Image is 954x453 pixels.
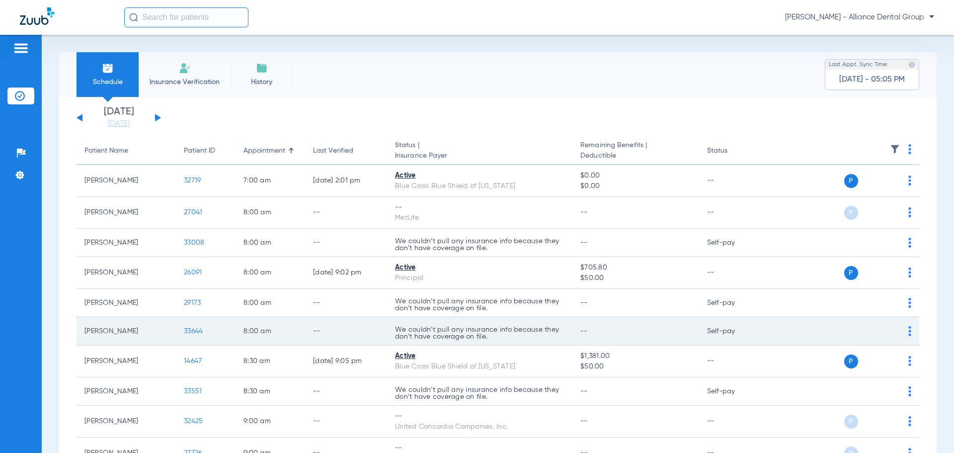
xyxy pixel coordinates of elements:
[77,165,176,197] td: [PERSON_NAME]
[908,176,911,185] img: group-dot-blue.svg
[908,238,911,248] img: group-dot-blue.svg
[184,146,215,156] div: Patient ID
[84,77,131,87] span: Schedule
[305,165,387,197] td: [DATE] 2:01 PM
[580,299,588,306] span: --
[699,165,766,197] td: --
[84,146,128,156] div: Patient Name
[305,229,387,257] td: --
[908,207,911,217] img: group-dot-blue.svg
[890,144,900,154] img: filter.svg
[184,239,204,246] span: 33008
[236,197,305,229] td: 8:00 AM
[908,416,911,426] img: group-dot-blue.svg
[580,351,691,362] span: $1,381.00
[305,377,387,406] td: --
[236,257,305,289] td: 8:00 AM
[243,146,297,156] div: Appointment
[305,257,387,289] td: [DATE] 9:02 PM
[908,298,911,308] img: group-dot-blue.svg
[77,317,176,346] td: [PERSON_NAME]
[124,7,248,27] input: Search for patients
[179,62,191,74] img: Manual Insurance Verification
[580,362,691,372] span: $50.00
[580,209,588,216] span: --
[908,61,915,68] img: last sync help info
[844,206,858,220] span: P
[699,137,766,165] th: Status
[699,197,766,229] td: --
[84,146,168,156] div: Patient Name
[77,346,176,377] td: [PERSON_NAME]
[77,197,176,229] td: [PERSON_NAME]
[236,289,305,317] td: 8:00 AM
[77,377,176,406] td: [PERSON_NAME]
[844,355,858,368] span: P
[184,146,228,156] div: Patient ID
[395,351,564,362] div: Active
[395,386,564,400] p: We couldn’t pull any insurance info because they don’t have coverage on file.
[908,144,911,154] img: group-dot-blue.svg
[313,146,353,156] div: Last Verified
[305,197,387,229] td: --
[572,137,699,165] th: Remaining Benefits |
[184,358,202,364] span: 14647
[699,257,766,289] td: --
[256,62,268,74] img: History
[395,151,564,161] span: Insurance Payer
[184,299,201,306] span: 29173
[395,411,564,422] div: --
[395,171,564,181] div: Active
[77,289,176,317] td: [PERSON_NAME]
[20,7,54,25] img: Zuub Logo
[305,406,387,438] td: --
[77,257,176,289] td: [PERSON_NAME]
[395,422,564,432] div: United Concordia Companies, Inc.
[908,326,911,336] img: group-dot-blue.svg
[236,317,305,346] td: 8:00 AM
[580,151,691,161] span: Deductible
[395,273,564,283] div: Principal
[580,171,691,181] span: $0.00
[13,42,29,54] img: hamburger-icon
[580,239,588,246] span: --
[305,289,387,317] td: --
[313,146,379,156] div: Last Verified
[908,356,911,366] img: group-dot-blue.svg
[395,238,564,252] p: We couldn’t pull any insurance info because they don’t have coverage on file.
[184,177,201,184] span: 32719
[580,328,588,335] span: --
[829,60,888,70] span: Last Appt. Sync Time:
[236,406,305,438] td: 9:00 AM
[146,77,223,87] span: Insurance Verification
[184,328,203,335] span: 33644
[236,229,305,257] td: 8:00 AM
[908,268,911,277] img: group-dot-blue.svg
[129,13,138,22] img: Search Icon
[184,209,202,216] span: 27041
[699,346,766,377] td: --
[699,406,766,438] td: --
[580,418,588,425] span: --
[844,415,858,429] span: P
[236,346,305,377] td: 8:30 AM
[305,317,387,346] td: --
[395,202,564,213] div: --
[844,266,858,280] span: P
[699,289,766,317] td: Self-pay
[395,213,564,223] div: MetLife
[580,273,691,283] span: $50.00
[89,107,149,129] li: [DATE]
[77,229,176,257] td: [PERSON_NAME]
[236,165,305,197] td: 7:00 AM
[395,298,564,312] p: We couldn’t pull any insurance info because they don’t have coverage on file.
[580,388,588,395] span: --
[395,326,564,340] p: We couldn’t pull any insurance info because they don’t have coverage on file.
[238,77,285,87] span: History
[785,12,934,22] span: [PERSON_NAME] - Alliance Dental Group
[102,62,114,74] img: Schedule
[89,119,149,129] a: [DATE]
[395,263,564,273] div: Active
[839,75,905,85] span: [DATE] - 05:05 PM
[387,137,572,165] th: Status |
